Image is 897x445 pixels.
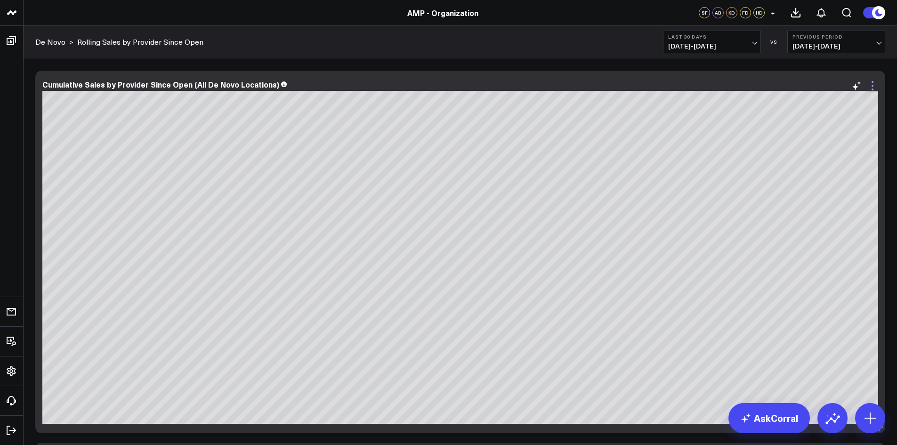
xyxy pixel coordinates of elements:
button: Last 30 Days[DATE]-[DATE] [663,31,761,53]
span: [DATE] - [DATE] [668,42,756,50]
a: Rolling Sales by Provider Since Open [77,37,203,47]
div: HD [753,7,765,18]
div: SF [699,7,710,18]
b: Last 30 Days [668,34,756,40]
span: [DATE] - [DATE] [792,42,880,50]
a: De Novo [35,37,65,47]
div: Cumulative Sales by Provider Since Open (All De Novo Locations) [42,79,279,89]
div: KD [726,7,737,18]
button: Previous Period[DATE]-[DATE] [787,31,885,53]
span: + [771,9,775,16]
div: AB [712,7,724,18]
div: > [35,37,73,47]
button: + [767,7,778,18]
a: AskCorral [728,403,810,433]
div: FD [740,7,751,18]
div: VS [766,39,783,45]
a: AMP - Organization [407,8,478,18]
b: Previous Period [792,34,880,40]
